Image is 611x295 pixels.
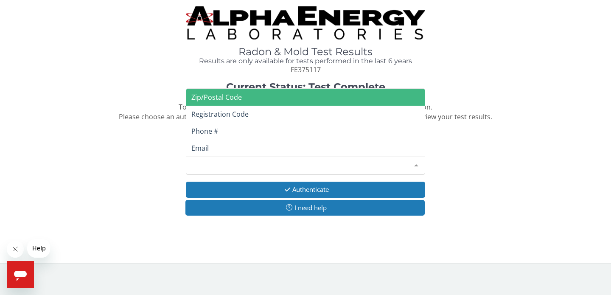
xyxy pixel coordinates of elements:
iframe: Message from company [27,239,50,258]
img: TightCrop.jpg [186,6,425,39]
span: Registration Code [191,110,249,119]
h1: Radon & Mold Test Results [186,46,425,57]
button: I need help [185,200,425,216]
span: Email [191,143,209,153]
h4: Results are only available for tests performed in the last 6 years [186,57,425,65]
span: Phone # [191,126,218,136]
span: To protect your confidential test results, we need to confirm some information. Please choose an ... [119,102,492,121]
span: Zip/Postal Code [191,93,242,102]
button: Authenticate [186,182,425,197]
span: FE375117 [291,65,321,74]
iframe: Close message [7,241,24,258]
iframe: Button to launch messaging window [7,261,34,288]
strong: Current Status: Test Complete [226,81,385,93]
